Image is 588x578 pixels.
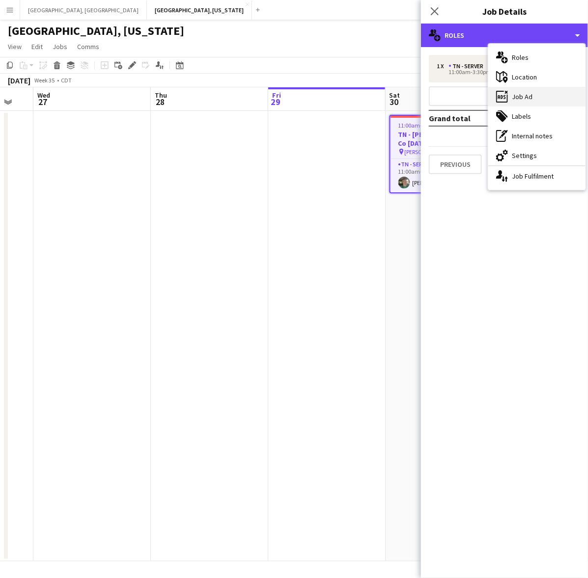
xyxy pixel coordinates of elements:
[31,42,43,51] span: Edit
[390,115,500,193] app-job-card: 11:00am-3:30pm (4h30m)1/1TN - [PERSON_NAME] Cattle Co [DATE] [PERSON_NAME] Cattle1 RoleTN - Serve...
[73,40,103,53] a: Comms
[8,76,30,85] div: [DATE]
[429,110,534,126] td: Grand total
[147,0,252,20] button: [GEOGRAPHIC_DATA], [US_STATE]
[28,40,47,53] a: Edit
[405,148,463,156] span: [PERSON_NAME] Cattle
[448,63,487,70] div: TN - Server
[488,166,586,186] div: Job Fulfilment
[391,159,499,192] app-card-role: TN - Server1/111:00am-3:30pm (4h30m)[PERSON_NAME]
[391,130,499,148] h3: TN - [PERSON_NAME] Cattle Co [DATE]
[272,91,281,100] span: Fri
[8,42,22,51] span: View
[390,91,400,100] span: Sat
[398,122,464,129] span: 11:00am-3:30pm (4h30m)
[429,86,580,106] button: Add role
[488,87,586,106] div: Job Ad
[421,5,588,18] h3: Job Details
[8,24,184,38] h1: [GEOGRAPHIC_DATA], [US_STATE]
[488,126,586,146] div: Internal notes
[32,77,57,84] span: Week 35
[488,48,586,67] div: Roles
[388,96,400,107] span: 30
[488,67,586,87] div: Location
[4,40,26,53] a: View
[437,63,448,70] div: 1 x
[421,24,588,47] div: Roles
[488,106,586,126] div: Labels
[53,42,67,51] span: Jobs
[20,0,147,20] button: [GEOGRAPHIC_DATA], [GEOGRAPHIC_DATA]
[36,96,50,107] span: 27
[37,91,50,100] span: Wed
[488,146,586,165] div: Settings
[61,77,72,84] div: CDT
[429,155,482,174] button: Previous
[77,42,99,51] span: Comms
[153,96,167,107] span: 28
[155,91,167,100] span: Thu
[271,96,281,107] span: 29
[49,40,71,53] a: Jobs
[437,70,562,75] div: 11:00am-3:30pm (4h30m)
